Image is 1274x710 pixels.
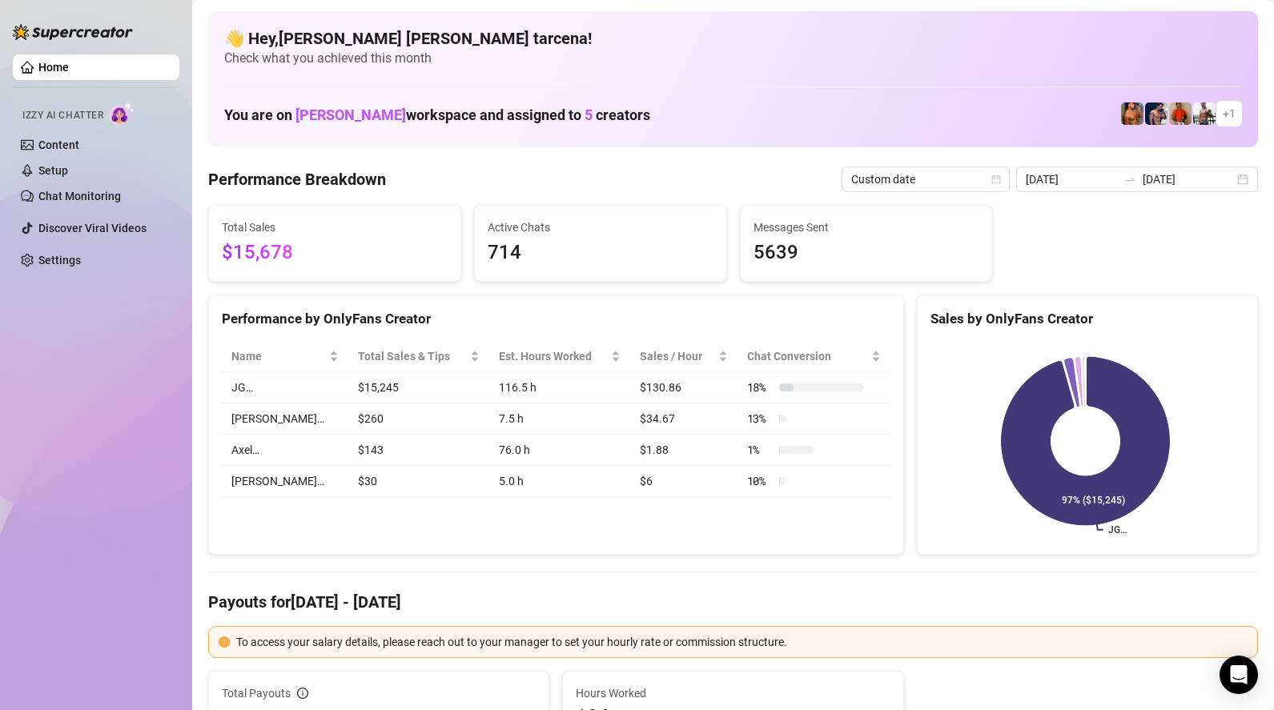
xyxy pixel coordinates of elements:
[499,347,608,365] div: Est. Hours Worked
[110,102,135,125] img: AI Chatter
[747,410,773,427] span: 13 %
[1123,173,1136,186] span: swap-right
[488,219,713,236] span: Active Chats
[222,684,291,702] span: Total Payouts
[38,222,147,235] a: Discover Viral Videos
[754,238,979,268] span: 5639
[38,254,81,267] a: Settings
[1108,524,1127,536] text: JG…
[585,106,593,123] span: 5
[1223,105,1236,122] span: + 1
[754,219,979,236] span: Messages Sent
[1145,102,1167,125] img: Axel
[1143,170,1234,188] input: End date
[640,347,714,365] span: Sales / Hour
[630,372,737,403] td: $130.86
[219,636,230,648] span: exclamation-circle
[222,372,348,403] td: JG…
[222,238,448,268] span: $15,678
[358,347,466,365] span: Total Sales & Tips
[489,435,630,466] td: 76.0 h
[38,138,79,151] a: Content
[222,219,448,236] span: Total Sales
[222,341,348,372] th: Name
[737,341,890,372] th: Chat Conversion
[38,164,68,177] a: Setup
[1169,102,1192,125] img: Justin
[13,24,133,40] img: logo-BBDzfeDw.svg
[747,347,868,365] span: Chat Conversion
[208,168,386,191] h4: Performance Breakdown
[630,341,737,372] th: Sales / Hour
[222,403,348,435] td: [PERSON_NAME]…
[991,174,1001,184] span: calendar
[297,688,308,699] span: info-circle
[208,591,1258,613] h4: Payouts for [DATE] - [DATE]
[930,308,1244,330] div: Sales by OnlyFans Creator
[851,167,1000,191] span: Custom date
[747,441,773,459] span: 1 %
[236,633,1248,651] div: To access your salary details, please reach out to your manager to set your hourly rate or commis...
[747,379,773,396] span: 18 %
[222,435,348,466] td: Axel…
[224,50,1242,67] span: Check what you achieved this month
[22,108,103,123] span: Izzy AI Chatter
[489,466,630,497] td: 5.0 h
[224,106,650,124] h1: You are on workspace and assigned to creators
[1123,173,1136,186] span: to
[1193,102,1216,125] img: JUSTIN
[630,403,737,435] td: $34.67
[38,61,69,74] a: Home
[348,372,488,403] td: $15,245
[222,308,890,330] div: Performance by OnlyFans Creator
[348,435,488,466] td: $143
[1026,170,1117,188] input: Start date
[224,27,1242,50] h4: 👋 Hey, [PERSON_NAME] [PERSON_NAME] tarcena !
[348,466,488,497] td: $30
[576,684,890,702] span: Hours Worked
[630,466,737,497] td: $6
[488,238,713,268] span: 714
[348,341,488,372] th: Total Sales & Tips
[747,472,773,490] span: 10 %
[630,435,737,466] td: $1.88
[489,372,630,403] td: 116.5 h
[348,403,488,435] td: $260
[1220,656,1258,694] div: Open Intercom Messenger
[1121,102,1143,125] img: JG
[231,347,326,365] span: Name
[489,403,630,435] td: 7.5 h
[295,106,406,123] span: [PERSON_NAME]
[222,466,348,497] td: [PERSON_NAME]…
[38,190,121,203] a: Chat Monitoring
